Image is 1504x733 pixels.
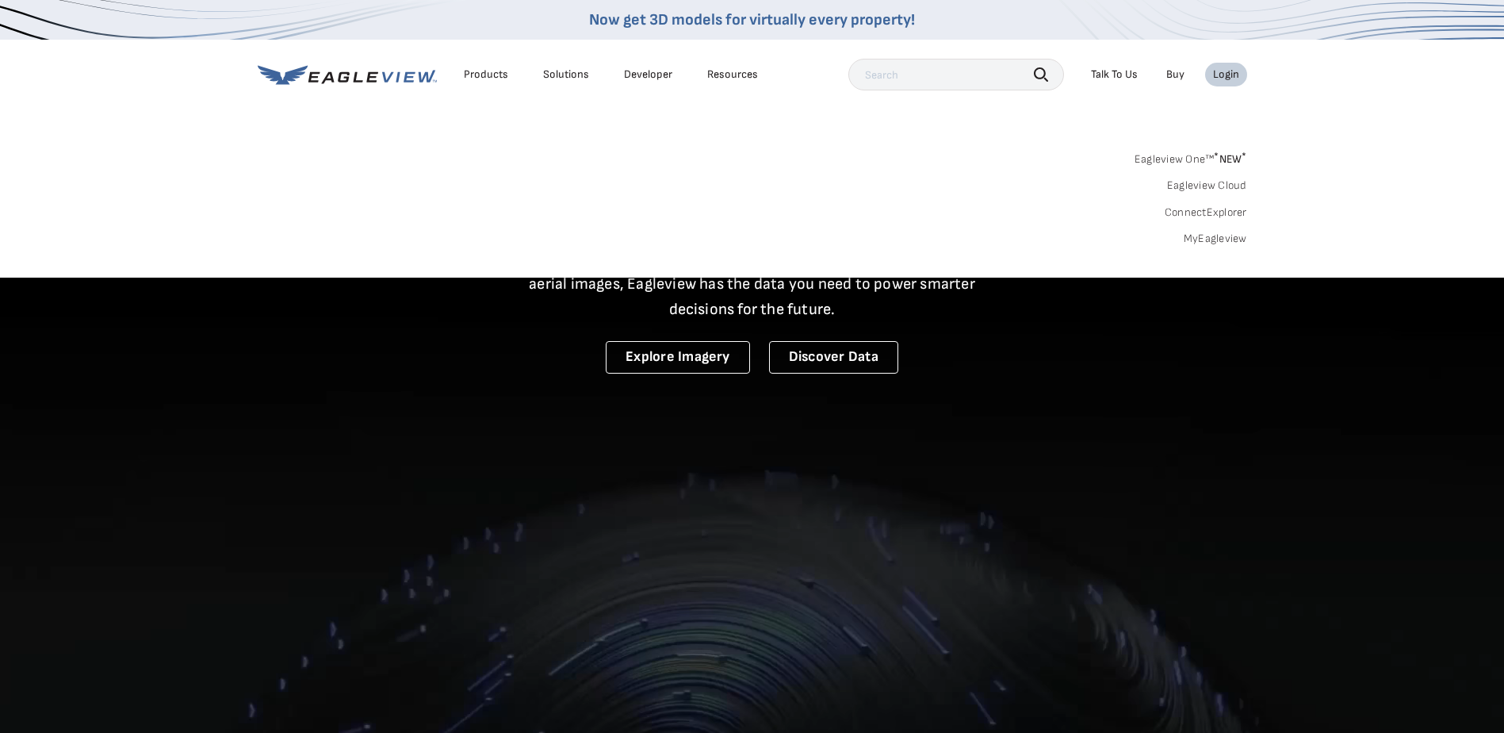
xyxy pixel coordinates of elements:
a: Discover Data [769,341,898,374]
div: Login [1213,67,1239,82]
a: Developer [624,67,672,82]
input: Search [848,59,1064,90]
a: Eagleview One™*NEW* [1135,148,1247,166]
a: MyEagleview [1184,232,1247,246]
a: Eagleview Cloud [1167,178,1247,193]
a: Explore Imagery [606,341,750,374]
a: Buy [1166,67,1184,82]
div: Products [464,67,508,82]
div: Resources [707,67,758,82]
div: Solutions [543,67,589,82]
span: NEW [1214,152,1246,166]
a: Now get 3D models for virtually every property! [589,10,915,29]
a: ConnectExplorer [1165,205,1247,220]
p: A new era starts here. Built on more than 3.5 billion high-resolution aerial images, Eagleview ha... [510,246,995,322]
div: Talk To Us [1091,67,1138,82]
